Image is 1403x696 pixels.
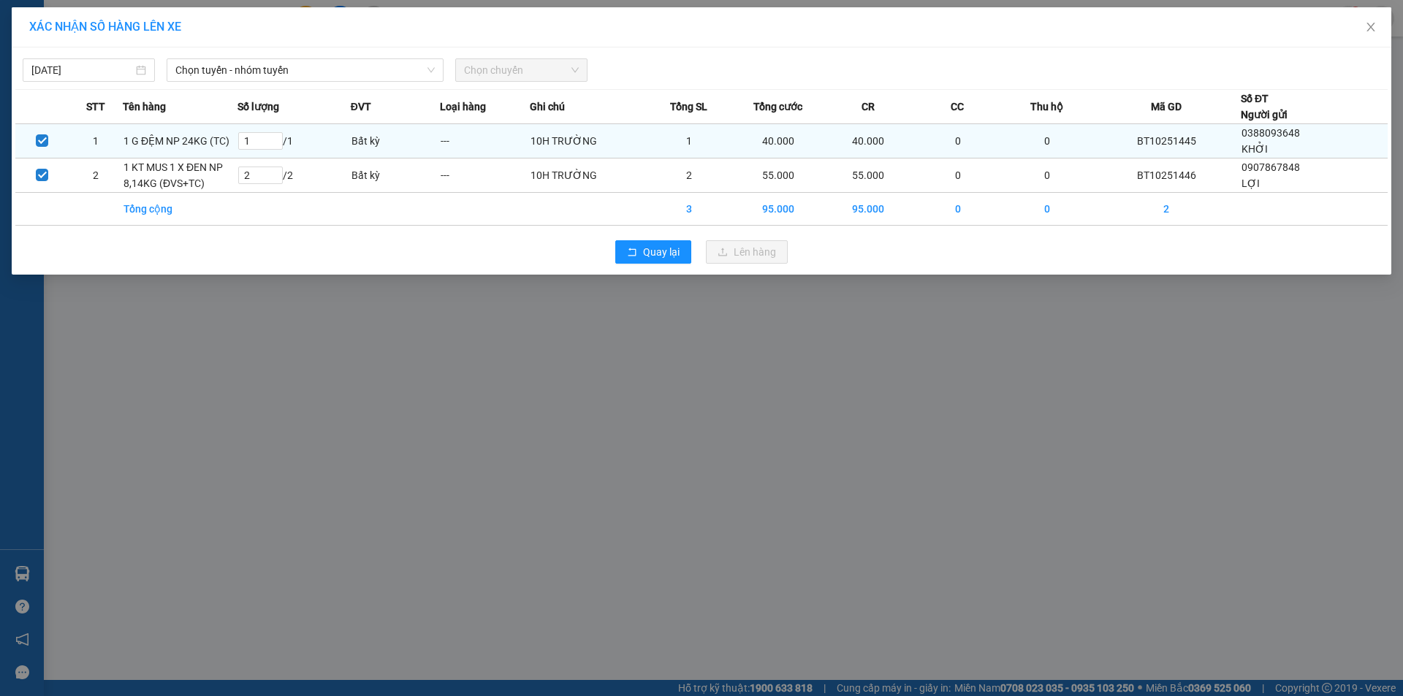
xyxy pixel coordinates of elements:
td: 40.000 [734,124,824,158]
span: rollback [627,247,637,259]
td: 1 KT MUS 1 X ĐEN NP 8,14KG (ĐVS+TC) [123,158,237,193]
td: BT10251446 [1092,158,1240,193]
td: Tổng cộng [123,193,237,226]
td: 2 [69,158,123,193]
td: 0 [913,124,1003,158]
td: BT10251445 [1092,124,1240,158]
span: LỢI [1242,177,1260,189]
span: 0388093648 [1242,127,1300,139]
td: Bất kỳ [351,158,441,193]
span: 0907867848 [1242,161,1300,173]
span: Tổng cước [753,99,802,115]
td: 40.000 [824,124,913,158]
button: rollbackQuay lại [615,240,691,264]
td: 1 G ĐỆM NP 24KG (TC) [123,124,237,158]
td: 1 [69,124,123,158]
button: uploadLên hàng [706,240,788,264]
td: / 1 [237,124,350,158]
span: Chọn chuyến [464,59,579,81]
button: Close [1350,7,1391,48]
span: CR [862,99,875,115]
span: down [427,66,436,74]
td: 2 [645,158,734,193]
span: Tên hàng [123,99,166,115]
td: 2 [1092,193,1240,226]
td: 1 [645,124,734,158]
div: Số ĐT Người gửi [1241,91,1288,123]
td: 3 [645,193,734,226]
span: Tổng SL [670,99,707,115]
span: CC [951,99,964,115]
td: 0 [913,193,1003,226]
td: 10H TRƯỜNG [530,158,645,193]
span: Thu hộ [1030,99,1063,115]
td: Bất kỳ [351,124,441,158]
td: 95.000 [824,193,913,226]
td: / 2 [237,158,350,193]
td: --- [440,158,530,193]
td: 55.000 [824,158,913,193]
td: 0 [913,158,1003,193]
td: --- [440,124,530,158]
td: 0 [1003,124,1092,158]
span: STT [86,99,105,115]
td: 55.000 [734,158,824,193]
span: Loại hàng [440,99,486,115]
input: 11/10/2025 [31,62,133,78]
td: 0 [1003,193,1092,226]
span: Quay lại [643,244,680,260]
span: XÁC NHẬN SỐ HÀNG LÊN XE [29,20,181,34]
span: Mã GD [1151,99,1182,115]
td: 95.000 [734,193,824,226]
span: Số lượng [237,99,279,115]
span: Ghi chú [530,99,565,115]
span: ĐVT [351,99,371,115]
td: 10H TRƯỜNG [530,124,645,158]
span: close [1365,21,1377,33]
span: Chọn tuyến - nhóm tuyến [175,59,435,81]
td: 0 [1003,158,1092,193]
span: KHỞI [1242,143,1268,155]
